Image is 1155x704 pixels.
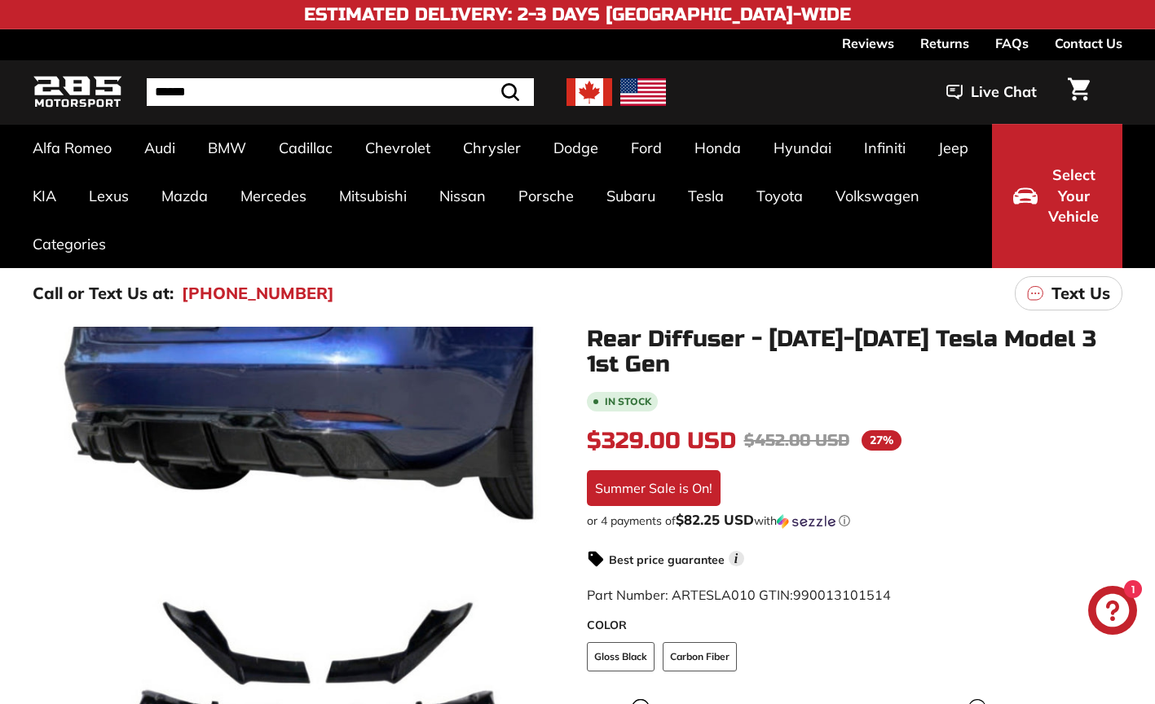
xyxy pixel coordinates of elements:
a: Returns [920,29,969,57]
b: In stock [605,397,651,407]
a: Cadillac [262,124,349,172]
a: Dodge [537,124,615,172]
a: Subaru [590,172,672,220]
label: COLOR [587,617,1123,634]
strong: Best price guarantee [609,552,725,567]
a: Contact Us [1055,29,1122,57]
span: $452.00 USD [744,430,849,451]
a: Volkswagen [819,172,936,220]
a: Lexus [73,172,145,220]
div: or 4 payments of with [587,513,1123,529]
a: FAQs [995,29,1029,57]
h4: Estimated Delivery: 2-3 Days [GEOGRAPHIC_DATA]-Wide [304,5,851,24]
a: Chevrolet [349,124,447,172]
a: BMW [192,124,262,172]
p: Text Us [1051,281,1110,306]
a: Ford [615,124,678,172]
div: Summer Sale is On! [587,470,721,506]
a: Mazda [145,172,224,220]
a: Jeep [922,124,985,172]
inbox-online-store-chat: Shopify online store chat [1083,586,1142,639]
h1: Rear Diffuser - [DATE]-[DATE] Tesla Model 3 1st Gen [587,327,1123,377]
a: Categories [16,220,122,268]
button: Live Chat [925,72,1058,112]
span: Part Number: ARTESLA010 GTIN: [587,587,891,603]
a: Chrysler [447,124,537,172]
a: Text Us [1015,276,1122,310]
a: [PHONE_NUMBER] [182,281,334,306]
p: Call or Text Us at: [33,281,174,306]
span: $82.25 USD [676,511,754,528]
a: Honda [678,124,757,172]
span: i [729,551,744,566]
span: 990013101514 [793,587,891,603]
a: Mitsubishi [323,172,423,220]
a: KIA [16,172,73,220]
div: or 4 payments of$82.25 USDwithSezzle Click to learn more about Sezzle [587,513,1123,529]
a: Audi [128,124,192,172]
a: Mercedes [224,172,323,220]
span: $329.00 USD [587,427,736,455]
input: Search [147,78,534,106]
a: Tesla [672,172,740,220]
a: Cart [1058,64,1100,120]
a: Nissan [423,172,502,220]
span: Live Chat [971,81,1037,103]
span: 27% [862,430,902,451]
span: Select Your Vehicle [1046,165,1101,227]
a: Alfa Romeo [16,124,128,172]
img: Logo_285_Motorsport_areodynamics_components [33,73,122,112]
img: Sezzle [777,514,835,529]
a: Reviews [842,29,894,57]
button: Select Your Vehicle [992,124,1122,268]
a: Porsche [502,172,590,220]
a: Hyundai [757,124,848,172]
a: Toyota [740,172,819,220]
a: Infiniti [848,124,922,172]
